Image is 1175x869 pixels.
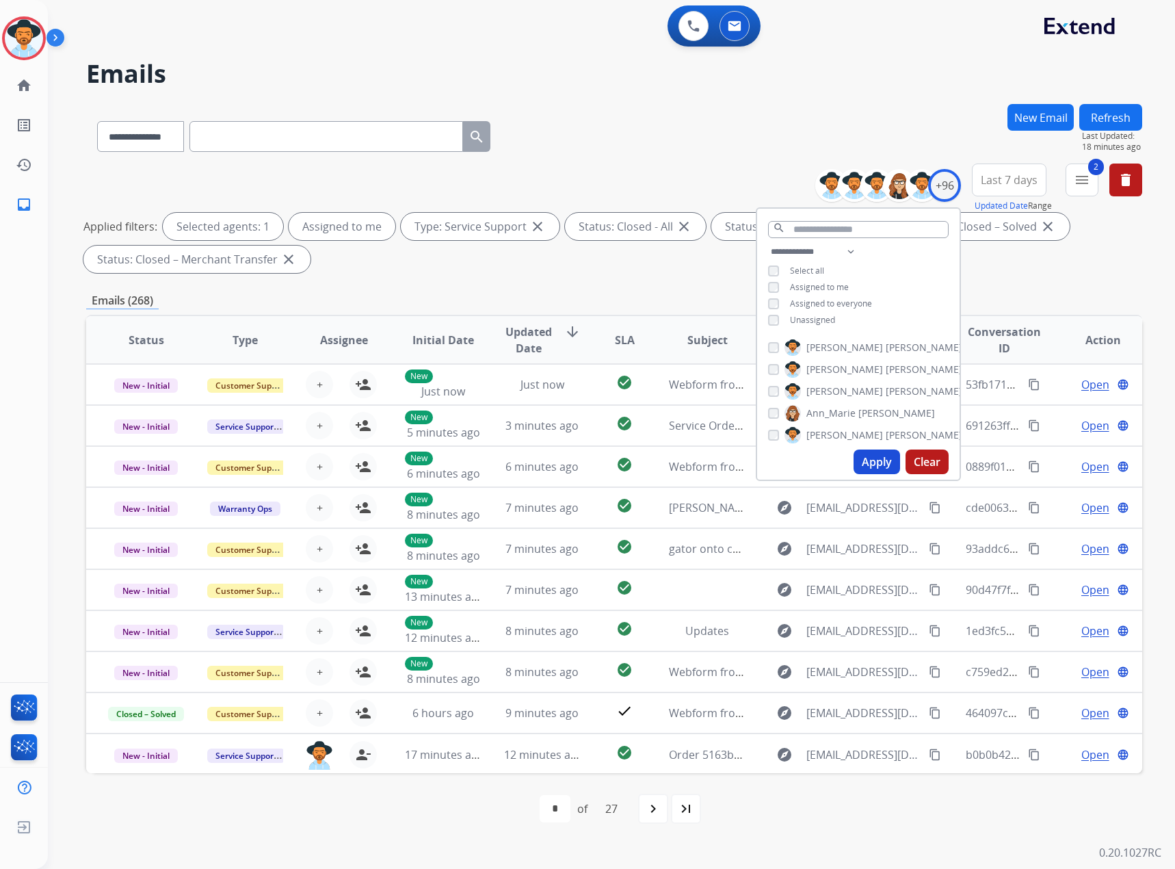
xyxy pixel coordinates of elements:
[529,218,546,235] mat-icon: close
[790,265,824,276] span: Select all
[114,461,178,475] span: New - Initial
[1028,543,1040,555] mat-icon: content_copy
[504,324,553,356] span: Updated Date
[207,666,296,680] span: Customer Support
[355,541,371,557] mat-icon: person_add
[669,377,979,392] span: Webform from [EMAIL_ADDRESS][DOMAIN_NAME] on [DATE]
[966,582,1174,597] span: 90d47f7f-9d36-46ba-8deb-05212b8132c0
[1099,844,1161,861] p: 0.20.1027RC
[412,705,474,721] span: 6 hours ago
[1118,172,1134,188] mat-icon: delete
[906,450,949,474] button: Clear
[966,459,1169,474] span: 0889f012-6a27-4c68-bc78-f5cda1cc2560
[645,801,661,817] mat-icon: navigate_next
[280,251,297,268] mat-icon: close
[355,623,371,639] mat-icon: person_add
[616,621,633,637] mat-icon: check_circle
[407,548,480,563] span: 8 minutes ago
[504,747,583,762] span: 12 minutes ago
[886,428,962,442] span: [PERSON_NAME]
[776,705,793,721] mat-icon: explore
[405,630,484,645] span: 12 minutes ago
[317,705,323,721] span: +
[401,213,559,240] div: Type: Service Support
[1088,159,1104,175] span: 2
[966,500,1174,515] span: cde00636-c2c8-4a7b-8094-ee8f91bd141c
[407,466,480,481] span: 6 minutes ago
[669,747,909,762] span: Order 5163b669-a0c8-4da6-bffe-58073ec041e1
[806,747,922,763] span: [EMAIL_ADDRESS][DOMAIN_NAME]
[806,385,883,398] span: [PERSON_NAME]
[355,747,371,763] mat-icon: person_remove
[854,450,900,474] button: Apply
[685,623,729,638] span: Updates
[711,213,899,240] div: Status: Closed - Unresolved
[405,657,433,671] p: New
[929,584,941,596] mat-icon: content_copy
[207,419,285,434] span: Service Support
[886,363,962,376] span: [PERSON_NAME]
[806,541,922,557] span: [EMAIL_ADDRESS][DOMAIN_NAME]
[806,582,922,598] span: [EMAIL_ADDRESS][DOMAIN_NAME]
[207,707,296,721] span: Customer Support
[83,246,311,273] div: Status: Closed – Merchant Transfer
[317,500,323,516] span: +
[966,418,1172,433] span: 691263ff-faeb-4024-91b3-3de9c97991bb
[207,461,296,475] span: Customer Support
[114,584,178,598] span: New - Initial
[1117,625,1129,637] mat-icon: language
[929,749,941,761] mat-icon: content_copy
[207,543,296,557] span: Customer Support
[929,707,941,719] mat-icon: content_copy
[306,576,333,604] button: +
[564,324,581,340] mat-icon: arrow_downward
[678,801,694,817] mat-icon: last_page
[790,298,872,309] span: Assigned to everyone
[1117,666,1129,678] mat-icon: language
[966,377,1174,392] span: 53fb1716-38c9-4bd8-9f42-ab7db39c3322
[83,218,157,235] p: Applied filters:
[1028,666,1040,678] mat-icon: content_copy
[405,589,484,604] span: 13 minutes ago
[355,376,371,393] mat-icon: person_add
[929,543,941,555] mat-icon: content_copy
[306,494,333,521] button: +
[1066,164,1098,196] button: 2
[405,369,433,383] p: New
[806,705,922,721] span: [EMAIL_ADDRESS][DOMAIN_NAME]
[16,196,32,213] mat-icon: inbox
[317,623,323,639] span: +
[929,502,941,514] mat-icon: content_copy
[355,705,371,721] mat-icon: person_add
[1117,584,1129,596] mat-icon: language
[207,625,285,639] span: Service Support
[1040,218,1056,235] mat-icon: close
[207,378,296,393] span: Customer Support
[1117,502,1129,514] mat-icon: language
[1028,584,1040,596] mat-icon: content_copy
[505,664,579,679] span: 8 minutes ago
[1081,500,1109,516] span: Open
[565,213,706,240] div: Status: Closed - All
[577,801,587,817] div: of
[966,324,1042,356] span: Conversation ID
[505,500,579,515] span: 7 minutes ago
[114,419,178,434] span: New - Initial
[108,707,184,721] span: Closed – Solved
[129,332,164,348] span: Status
[306,658,333,686] button: +
[981,177,1038,183] span: Last 7 days
[306,741,333,770] img: agent-avatar
[806,664,922,680] span: [EMAIL_ADDRESS][DOMAIN_NAME]
[317,417,323,434] span: +
[468,129,485,145] mat-icon: search
[806,406,856,420] span: Ann_Marie
[1081,747,1109,763] span: Open
[806,428,883,442] span: [PERSON_NAME]
[114,625,178,639] span: New - Initial
[505,705,579,721] span: 9 minutes ago
[114,378,178,393] span: New - Initial
[669,500,754,515] span: [PERSON_NAME]
[806,500,922,516] span: [EMAIL_ADDRESS][DOMAIN_NAME]
[1043,316,1142,364] th: Action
